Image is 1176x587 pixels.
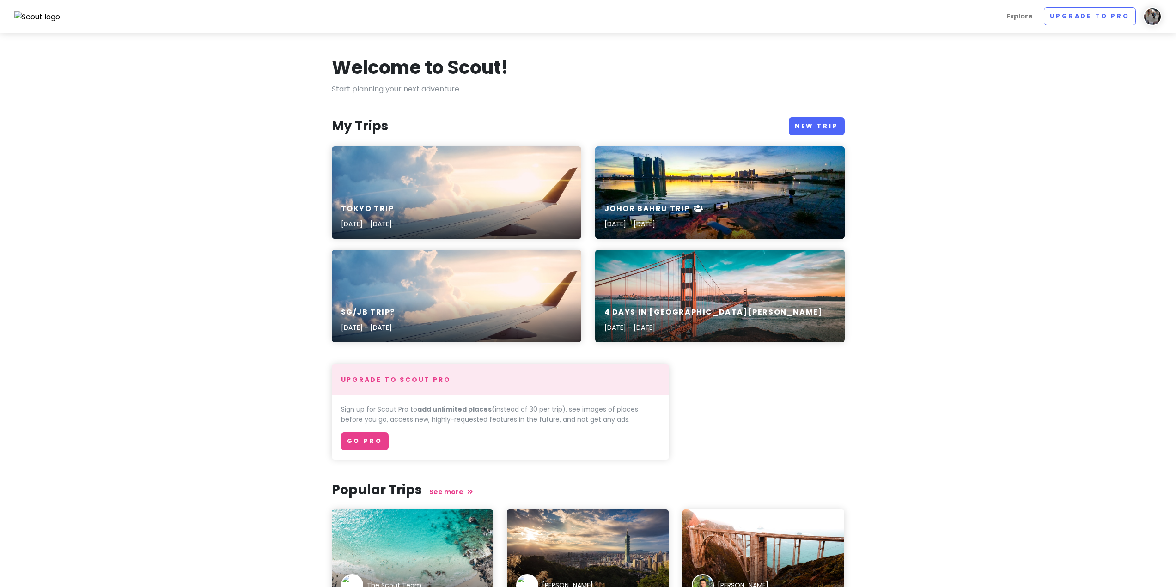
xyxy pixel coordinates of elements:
[429,487,473,496] a: See more
[789,117,845,135] a: New Trip
[332,482,845,498] h3: Popular Trips
[332,250,581,342] a: aerial photography of airlinerSG/JB Trip?[DATE] - [DATE]
[332,146,581,239] a: aerial photography of airlinerTokyo Trip[DATE] - [DATE]
[604,308,823,317] h6: 4 Days in [GEOGRAPHIC_DATA][PERSON_NAME]
[14,11,61,23] img: Scout logo
[595,250,845,342] a: 4 Days in [GEOGRAPHIC_DATA][PERSON_NAME][DATE] - [DATE]
[332,118,388,134] h3: My Trips
[417,405,492,414] strong: add unlimited places
[341,404,660,425] p: Sign up for Scout Pro to (instead of 30 per trip), see images of places before you go, access new...
[604,219,704,229] p: [DATE] - [DATE]
[341,375,660,384] h4: Upgrade to Scout Pro
[341,432,389,450] a: Go Pro
[1044,7,1136,25] a: Upgrade to Pro
[341,322,396,333] p: [DATE] - [DATE]
[604,322,823,333] p: [DATE] - [DATE]
[341,308,396,317] h6: SG/JB Trip?
[1003,7,1036,25] a: Explore
[604,204,704,214] h6: Johor Bahru Trip
[341,219,394,229] p: [DATE] - [DATE]
[332,83,845,95] p: Start planning your next adventure
[1143,7,1162,26] img: User profile
[341,204,394,214] h6: Tokyo Trip
[332,55,508,79] h1: Welcome to Scout!
[595,146,845,239] a: body of water near bridge and city buildings during sunsetJohor Bahru Trip[DATE] - [DATE]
